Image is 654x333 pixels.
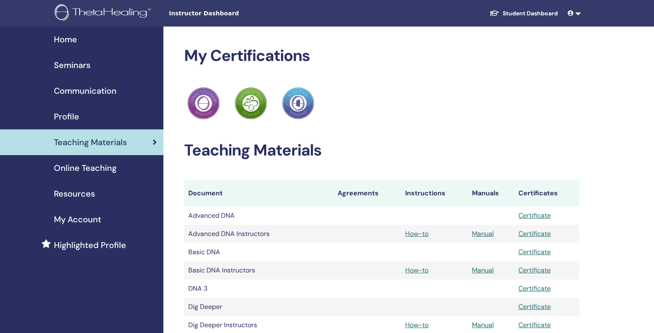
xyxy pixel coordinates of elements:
[518,302,551,311] a: Certificate
[54,187,95,200] span: Resources
[282,87,314,119] img: Practitioner
[405,266,428,275] a: How-to
[405,321,428,329] a: How-to
[405,229,428,238] a: How-to
[518,321,551,329] a: Certificate
[184,225,333,243] td: Advanced DNA Instructors
[483,6,564,21] a: Student Dashboard
[184,141,579,160] h2: Teaching Materials
[184,243,333,261] td: Basic DNA
[518,248,551,256] a: Certificate
[468,180,514,207] th: Manuals
[514,180,579,207] th: Certificates
[169,9,293,18] span: Instructor Dashboard
[518,284,551,293] a: Certificate
[472,229,494,238] a: Manual
[472,266,494,275] a: Manual
[184,298,333,316] td: Dig Deeper
[184,180,333,207] th: Document
[54,85,117,97] span: Communication
[54,213,101,226] span: My Account
[54,59,90,71] span: Seminars
[184,46,579,66] h2: My Certifications
[518,211,551,220] a: Certificate
[184,261,333,280] td: Basic DNA Instructors
[184,280,333,298] td: DNA 3
[333,180,401,207] th: Agreements
[518,229,551,238] a: Certificate
[518,266,551,275] a: Certificate
[184,207,333,225] td: Advanced DNA
[54,33,77,46] span: Home
[187,87,220,119] img: Practitioner
[489,10,499,17] img: graduation-cap-white.svg
[54,162,117,174] span: Online Teaching
[401,180,467,207] th: Instructions
[235,87,267,119] img: Practitioner
[54,136,127,148] span: Teaching Materials
[54,239,126,251] span: Highlighted Profile
[472,321,494,329] a: Manual
[55,4,154,23] img: logo.png
[54,110,79,123] span: Profile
